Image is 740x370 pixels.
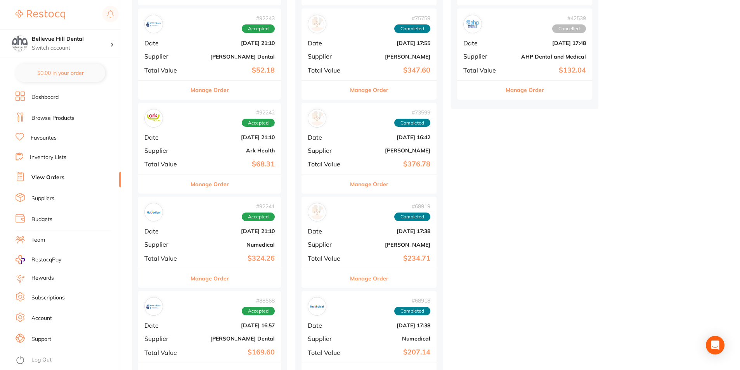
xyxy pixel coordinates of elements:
[552,24,586,33] span: Cancelled
[16,64,105,82] button: $0.00 in your order
[310,205,324,220] img: Adam Dental
[192,134,275,140] b: [DATE] 21:10
[242,24,275,33] span: Accepted
[146,205,161,220] img: Numedical
[394,213,430,221] span: Completed
[308,255,347,262] span: Total Value
[146,111,161,126] img: Ark Health
[144,53,186,60] span: Supplier
[146,17,161,31] img: Erskine Dental
[144,147,186,154] span: Supplier
[31,236,45,244] a: Team
[394,15,430,21] span: # 75759
[394,297,430,304] span: # 68918
[350,175,388,194] button: Manage Order
[353,147,430,154] b: [PERSON_NAME]
[144,335,186,342] span: Supplier
[463,67,502,74] span: Total Value
[32,44,110,52] p: Switch account
[191,269,229,288] button: Manage Order
[463,40,502,47] span: Date
[242,213,275,221] span: Accepted
[144,241,186,248] span: Supplier
[308,228,347,235] span: Date
[16,6,65,24] a: Restocq Logo
[191,81,229,99] button: Manage Order
[16,354,118,367] button: Log Out
[242,119,275,127] span: Accepted
[308,40,347,47] span: Date
[308,134,347,141] span: Date
[192,54,275,60] b: [PERSON_NAME] Dental
[31,114,75,122] a: Browse Products
[12,36,28,51] img: Bellevue Hill Dental
[144,40,186,47] span: Date
[192,66,275,74] b: $52.18
[138,9,281,100] div: Erskine Dental#92243AcceptedDate[DATE] 21:10Supplier[PERSON_NAME] DentalTotal Value$52.18Manage O...
[144,255,186,262] span: Total Value
[242,203,275,209] span: # 92241
[308,53,347,60] span: Supplier
[394,203,430,209] span: # 68919
[32,35,110,43] h4: Bellevue Hill Dental
[552,15,586,21] span: # 42539
[16,255,25,264] img: RestocqPay
[353,242,430,248] b: [PERSON_NAME]
[353,66,430,74] b: $347.60
[31,93,59,101] a: Dashboard
[191,175,229,194] button: Manage Order
[465,17,480,31] img: AHP Dental and Medical
[30,154,66,161] a: Inventory Lists
[192,242,275,248] b: Numedical
[144,67,186,74] span: Total Value
[144,228,186,235] span: Date
[31,315,52,322] a: Account
[31,356,52,364] a: Log Out
[192,228,275,234] b: [DATE] 21:10
[242,297,275,304] span: # 88568
[310,111,324,126] img: Adam Dental
[138,197,281,288] div: Numedical#92241AcceptedDate[DATE] 21:10SupplierNumedicalTotal Value$324.26Manage Order
[350,81,388,99] button: Manage Order
[353,54,430,60] b: [PERSON_NAME]
[242,109,275,116] span: # 92242
[353,40,430,46] b: [DATE] 17:55
[31,274,54,282] a: Rewards
[146,299,161,314] img: Erskine Dental
[192,147,275,154] b: Ark Health
[308,161,347,168] span: Total Value
[394,109,430,116] span: # 73599
[31,256,61,264] span: RestocqPay
[394,119,430,127] span: Completed
[353,348,430,356] b: $207.14
[353,228,430,234] b: [DATE] 17:38
[394,24,430,33] span: Completed
[394,307,430,315] span: Completed
[138,103,281,194] div: Ark Health#92242AcceptedDate[DATE] 21:10SupplierArk HealthTotal Value$68.31Manage Order
[31,294,65,302] a: Subscriptions
[353,160,430,168] b: $376.78
[308,147,347,154] span: Supplier
[308,322,347,329] span: Date
[242,15,275,21] span: # 92243
[192,322,275,329] b: [DATE] 16:57
[706,336,724,354] div: Open Intercom Messenger
[31,335,51,343] a: Support
[508,66,586,74] b: $132.04
[144,349,186,356] span: Total Value
[310,299,324,314] img: Numedical
[353,254,430,263] b: $234.71
[192,160,275,168] b: $68.31
[308,241,347,248] span: Supplier
[31,174,64,182] a: View Orders
[310,17,324,31] img: Adam Dental
[308,67,347,74] span: Total Value
[353,134,430,140] b: [DATE] 16:42
[242,307,275,315] span: Accepted
[308,335,347,342] span: Supplier
[31,216,52,223] a: Budgets
[463,53,502,60] span: Supplier
[192,348,275,356] b: $169.60
[31,195,54,202] a: Suppliers
[31,134,57,142] a: Favourites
